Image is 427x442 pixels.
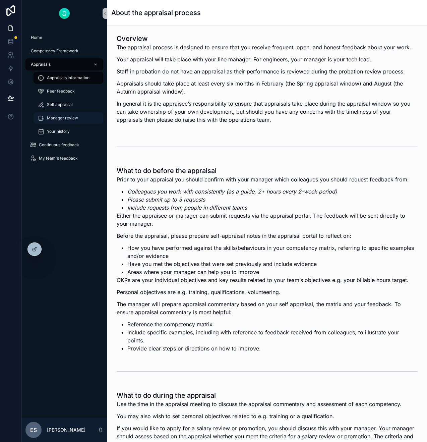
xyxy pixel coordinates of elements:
[127,244,418,260] li: How you have performed against the skills/behaviours in your competency matrix, referring to spec...
[117,391,418,400] h1: What to do during the appraisal
[34,125,103,137] a: Your history
[117,55,418,63] p: Your appraisal will take place with your line manager. For engineers, your manager is your tech l...
[127,188,337,195] em: Colleagues you work with consistently (as a guide, 2+ hours every 2-week period)
[47,115,78,121] span: Manager review
[127,344,418,352] li: Provide clear steps or directions on how to improve.
[31,62,51,67] span: Appraisals
[127,268,418,276] li: Areas where your manager can help you to improve
[59,8,70,19] img: App logo
[117,212,418,228] p: Either the appraisee or manager can submit requests via the appraisal portal. The feedback will b...
[117,175,418,183] p: Prior to your appraisal you should confirm with your manager which colleagues you should request ...
[117,300,418,316] p: The manager will prepare appraisal commentary based on your self appraisal, the matrix and your f...
[117,43,418,51] p: The appraisal process is designed to ensure that you receive frequent, open, and honest feedback ...
[127,328,418,344] li: Include specific examples, including with reference to feedback received from colleagues, to illu...
[117,276,418,284] p: OKRs are your individual objectives and key results related to your team’s objectives e.g. your b...
[127,320,418,328] li: Reference the competency matrix.
[117,166,418,175] h1: What to do before the appraisal
[25,32,103,44] a: Home
[25,152,103,164] a: My team's feedback
[21,27,107,173] div: scrollable content
[25,139,103,151] a: Continuous feedback
[47,89,75,94] span: Peer feedback
[34,85,103,97] a: Peer feedback
[34,99,103,111] a: Self appraisal
[30,426,37,434] span: ES
[39,142,79,148] span: Continuous feedback
[47,75,89,80] span: Appraisals information
[47,102,73,107] span: Self appraisal
[31,35,42,40] span: Home
[39,156,78,161] span: My team's feedback
[34,112,103,124] a: Manager review
[111,8,201,17] h1: About the appraisal process
[117,34,418,43] h1: Overview
[127,204,247,211] em: Include requests from people in different teams
[117,288,418,296] p: Personal objectives are e.g. training, qualifications, volunteering.
[117,400,418,408] p: Use the time in the appraisal meeting to discuss the appraisal commentary and assessment of each ...
[34,72,103,84] a: Appraisals information
[117,232,418,240] p: Before the appraisal, please prepare self-appraisal notes in the appraisal portal to reflect on:
[127,196,205,203] em: Please submit up to 3 requests
[117,412,418,420] p: You may also wish to set personal objectives related to e.g. training or a qualification.
[127,260,418,268] li: Have you met the objectives that were set previously and include evidence
[31,48,78,54] span: Competency Framework
[47,129,70,134] span: Your history
[117,67,418,75] p: Staff in probation do not have an appraisal as their performance is reviewed during the probation...
[47,427,85,433] p: [PERSON_NAME]
[25,45,103,57] a: Competency Framework
[117,79,418,96] p: Appraisals should take place at least every six months in February (the Spring appraisal window) ...
[25,58,103,70] a: Appraisals
[117,100,418,124] p: In general it is the appraisee’s responsibility to ensure that appraisals take place during the a...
